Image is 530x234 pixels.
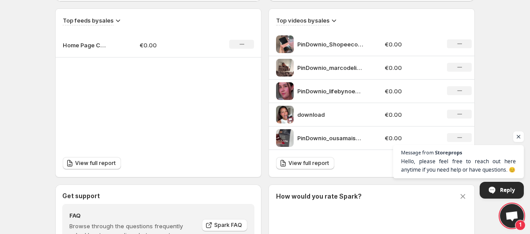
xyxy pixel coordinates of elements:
img: PinDownio_lifebynoee_1758341502 [276,82,294,100]
span: Storeprops [435,150,462,155]
img: PinDownio_Shopeecomprasonline_1758340448 [276,35,294,53]
p: €0.00 [140,41,202,50]
a: Spark FAQ [202,219,247,231]
span: Reply [500,182,515,198]
p: PinDownio_ousamaisbrasil_1758289385 [297,134,363,142]
span: Spark FAQ [214,222,242,229]
span: View full report [288,160,329,167]
span: 1 [515,220,526,230]
p: €0.00 [385,87,437,96]
img: download [276,106,294,123]
h3: How would you rate Spark? [276,192,362,201]
a: View full report [276,157,334,169]
h4: FAQ [69,211,196,220]
span: Hello, please feel free to reach out here anytime if you need help or have questions. 😊 [401,157,516,174]
div: Open chat [500,204,524,228]
span: View full report [75,160,116,167]
h3: Get support [62,192,100,200]
p: PinDownio_marcodelia97_1758288905 [297,63,363,72]
p: €0.00 [385,63,437,72]
p: €0.00 [385,40,437,49]
p: Home Page Carrossel [63,41,107,50]
img: PinDownio_marcodelia97_1758288905 [276,59,294,77]
h3: Top videos by sales [276,16,329,25]
img: PinDownio_ousamaisbrasil_1758289385 [276,129,294,147]
p: PinDownio_lifebynoee_1758341502 [297,87,363,96]
p: €0.00 [385,110,437,119]
p: PinDownio_Shopeecomprasonline_1758340448 [297,40,363,49]
p: €0.00 [385,134,437,142]
span: Message from [401,150,434,155]
a: View full report [63,157,121,169]
h3: Top feeds by sales [63,16,114,25]
p: download [297,110,363,119]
